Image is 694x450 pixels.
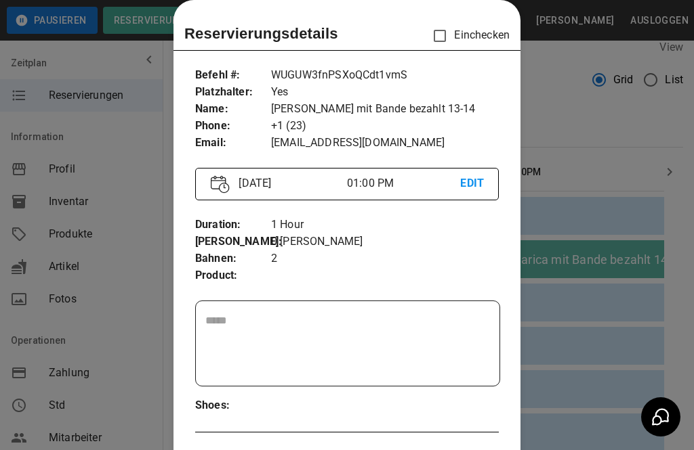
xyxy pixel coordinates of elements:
p: Product : [195,267,271,284]
p: 1 Hour [271,217,499,233]
p: Phone : [195,118,271,135]
img: Vector [211,175,230,194]
p: Yes [271,84,499,101]
p: Reservierungsdetails [184,22,338,45]
p: Name : [195,101,271,118]
p: [EMAIL_ADDRESS][DOMAIN_NAME] [271,135,499,152]
p: Befehl # : [195,67,271,84]
p: Duration : [195,217,271,233]
p: EDIT [460,175,483,192]
p: Einchecken [426,22,510,50]
p: [PERSON_NAME] : [195,233,271,250]
p: Shoes : [195,397,271,414]
p: [PERSON_NAME] mit Bande bezahlt 13-14 [271,101,499,118]
p: WUGUW3fnPSXoQCdt1vmS [271,67,499,84]
p: +1 (23) [271,118,499,135]
p: Email : [195,135,271,152]
p: 0 [PERSON_NAME] [271,233,499,250]
p: 2 [271,250,499,267]
p: [DATE] [233,175,347,192]
p: Platzhalter : [195,84,271,101]
p: Bahnen : [195,250,271,267]
p: 01:00 PM [347,175,461,192]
